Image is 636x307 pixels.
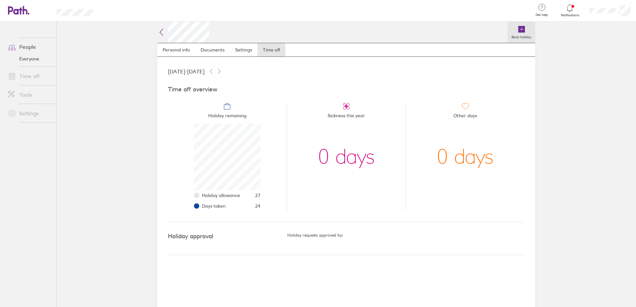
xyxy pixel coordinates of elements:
[168,86,525,93] h4: Time off overview
[3,88,56,101] a: Tools
[287,233,525,238] h5: Holiday requests approved by:
[208,110,246,124] span: Holiday remaining
[559,13,581,17] span: Notifications
[328,110,365,124] span: Sickness this year
[168,233,287,240] h4: Holiday approval
[3,69,56,83] a: Time off
[257,43,285,56] a: Time off
[3,40,56,53] a: People
[559,3,581,17] a: Notifications
[508,22,535,43] a: Book holiday
[3,107,56,120] a: Settings
[255,193,260,198] span: 27
[453,110,477,124] span: Other days
[230,43,257,56] a: Settings
[195,43,230,56] a: Documents
[157,43,195,56] a: Personal info
[255,203,260,209] span: 24
[202,203,226,209] span: Days taken
[437,124,494,190] div: 0 days
[508,33,535,39] label: Book holiday
[168,68,205,74] span: [DATE] - [DATE]
[202,193,240,198] span: Holiday allowance
[531,13,553,17] span: Get help
[318,124,375,190] div: 0 days
[3,53,56,64] a: Everyone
